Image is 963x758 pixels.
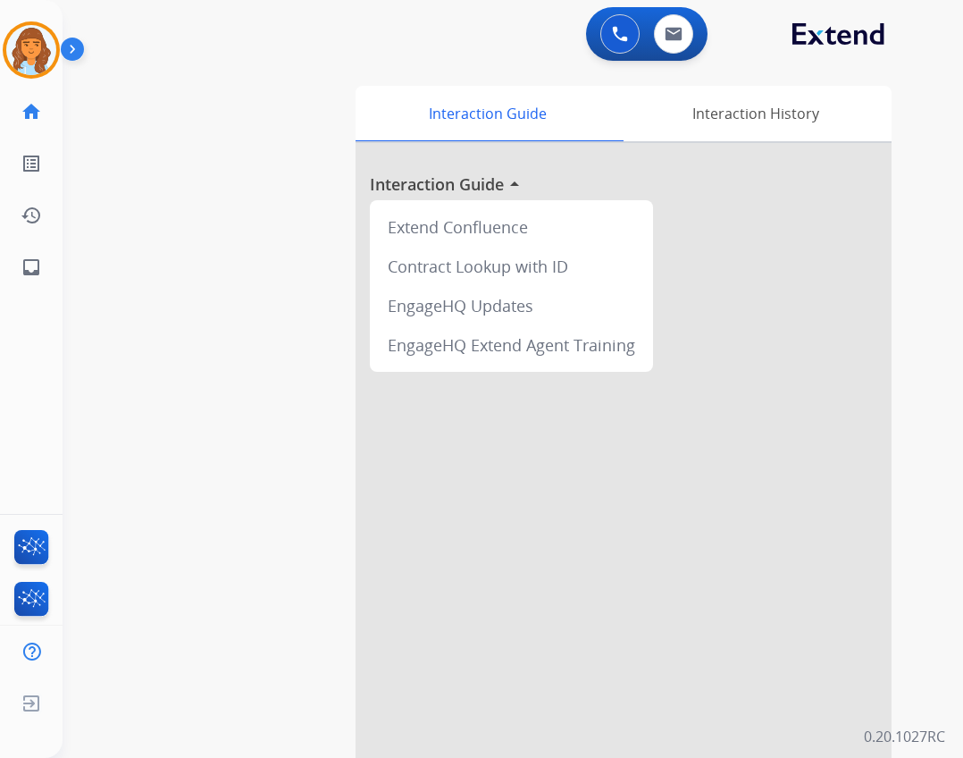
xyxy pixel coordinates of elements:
[21,257,42,278] mat-icon: inbox
[864,726,945,747] p: 0.20.1027RC
[356,86,619,141] div: Interaction Guide
[21,101,42,122] mat-icon: home
[377,325,646,365] div: EngageHQ Extend Agent Training
[377,207,646,247] div: Extend Confluence
[377,286,646,325] div: EngageHQ Updates
[21,153,42,174] mat-icon: list_alt
[21,205,42,226] mat-icon: history
[6,25,56,75] img: avatar
[377,247,646,286] div: Contract Lookup with ID
[619,86,892,141] div: Interaction History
